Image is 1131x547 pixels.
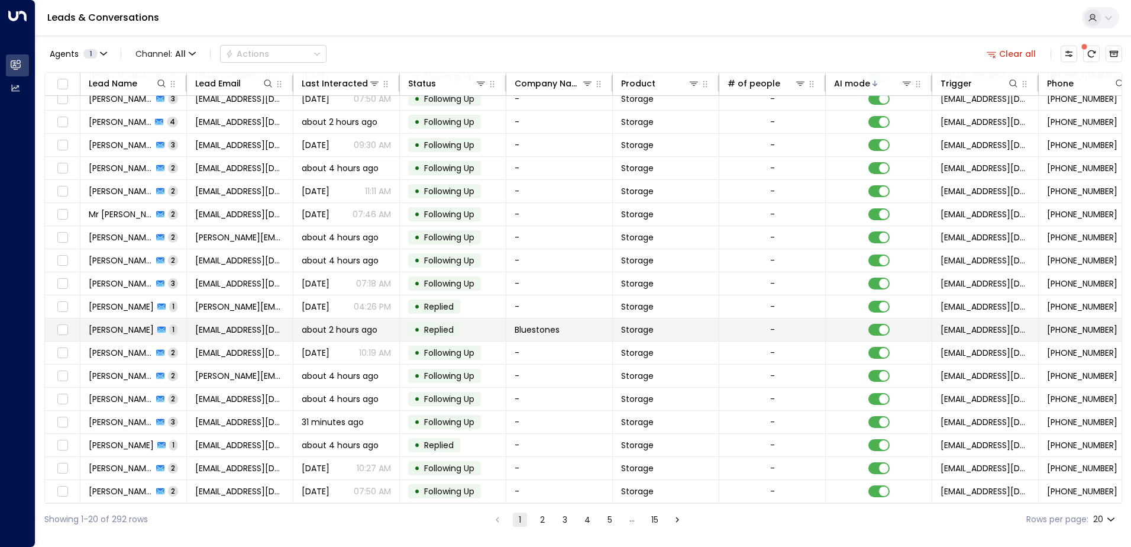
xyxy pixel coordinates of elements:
span: Toggle select row [55,92,70,107]
button: Archived Leads [1106,46,1122,62]
span: Toggle select row [55,276,70,291]
span: Storage [621,185,654,197]
span: Replied [424,324,454,336]
span: Toggle select row [55,300,70,314]
span: Following Up [424,416,474,428]
span: leads@space-station.co.uk [941,347,1030,359]
span: Katie Griffiths [89,301,154,313]
span: about 4 hours ago [302,255,379,266]
span: Alice Beaven [89,416,153,428]
td: - [506,342,613,364]
div: • [414,273,420,294]
div: • [414,366,420,386]
span: Replied [424,439,454,451]
td: - [506,111,613,133]
span: Following Up [424,278,474,289]
span: chamberlin89@hotmail.com [195,439,285,451]
span: leads@space-station.co.uk [941,324,1030,336]
div: - [770,255,775,266]
span: saf1048@hotmail.com [195,208,285,220]
div: • [414,435,420,455]
div: - [770,116,775,128]
span: +447498057848 [1047,393,1117,405]
button: Go to next page [670,513,684,527]
span: about 4 hours ago [302,370,379,382]
span: Following Up [424,208,474,220]
span: +447958126784 [1047,231,1117,243]
div: • [414,297,420,317]
span: leads@space-station.co.uk [941,301,1030,313]
span: Toggle select row [55,484,70,499]
span: Following Up [424,347,474,359]
div: - [770,370,775,382]
span: Following Up [424,162,474,174]
div: - [770,393,775,405]
span: kerry2809@hotmail.com [195,393,285,405]
span: marascafe@outlook.com [195,116,285,128]
div: Actions [225,49,269,59]
span: Storage [621,347,654,359]
span: +447854822488 [1047,255,1117,266]
div: Product [621,76,700,91]
span: 1 [169,324,177,334]
span: +447823398161 [1047,485,1117,497]
span: Sep 08, 2025 [302,139,329,151]
td: - [506,88,613,110]
span: Toggle select row [55,346,70,361]
span: leads@space-station.co.uk [941,116,1030,128]
div: - [770,231,775,243]
div: Phone [1047,76,1074,91]
div: • [414,158,420,178]
div: • [414,343,420,363]
span: 3 [168,417,178,427]
span: +447539852336 [1047,416,1117,428]
td: - [506,226,613,249]
span: Following Up [424,462,474,474]
div: • [414,412,420,432]
button: Channel:All [131,46,201,62]
span: Toggle select row [55,415,70,430]
button: Go to page 5 [603,513,617,527]
span: +447790317856 [1047,462,1117,474]
div: - [770,416,775,428]
button: Customize [1061,46,1077,62]
span: Yesterday [302,185,329,197]
div: Lead Email [195,76,241,91]
span: Yesterday [302,301,329,313]
span: Toggle select row [55,392,70,407]
div: Company Name [515,76,593,91]
span: Storage [621,116,654,128]
div: Phone [1047,76,1126,91]
div: Lead Email [195,76,274,91]
p: 07:18 AM [356,278,391,289]
td: - [506,480,613,503]
p: 10:27 AM [357,462,391,474]
span: Luke Dillard [89,93,153,105]
div: - [770,208,775,220]
span: 2 [168,371,178,381]
span: Storage [621,439,654,451]
span: leads@space-station.co.uk [941,231,1030,243]
span: Toggle select row [55,184,70,199]
span: Toggle select row [55,115,70,130]
div: Trigger [941,76,1019,91]
td: - [506,434,613,456]
span: Toggle select row [55,230,70,245]
span: Amy Kude [89,139,153,151]
span: leads@space-station.co.uk [941,439,1030,451]
span: leads@space-station.co.uk [941,255,1030,266]
span: Toggle select row [55,253,70,268]
span: Storage [621,231,654,243]
span: leads@space-station.co.uk [941,370,1030,382]
span: +447753192986 [1047,347,1117,359]
span: Kerry Jan [89,393,153,405]
div: - [770,462,775,474]
button: Agents1 [44,46,111,62]
span: Following Up [424,255,474,266]
div: - [770,439,775,451]
span: leads@space-station.co.uk [941,139,1030,151]
span: Storage [621,162,654,174]
span: amaraezekude@gmail.com [195,139,285,151]
span: Storage [621,393,654,405]
span: Storage [621,208,654,220]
